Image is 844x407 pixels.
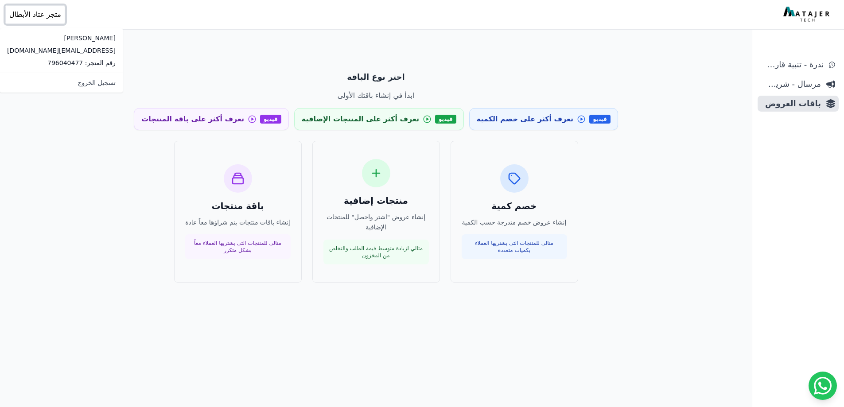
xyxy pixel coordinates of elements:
span: فيديو [589,115,611,124]
span: باقات العروض [761,97,821,110]
a: فيديو تعرف أكثر على باقة المنتجات [134,108,289,130]
p: إنشاء باقات منتجات يتم شراؤها معاً عادة [185,217,291,228]
h3: خصم كمية [462,200,567,212]
p: [EMAIL_ADDRESS][DOMAIN_NAME] [7,46,116,55]
p: مثالي للمنتجات التي يشتريها العملاء معاً بشكل متكرر [191,240,285,254]
p: إنشاء عروض خصم متدرجة حسب الكمية [462,217,567,228]
span: ندرة - تنبية قارب علي النفاذ [761,58,824,71]
p: رقم المتجر: 796040477 [7,58,116,67]
span: فيديو [435,115,456,124]
h3: باقة منتجات [185,200,291,212]
p: اختر نوع الباقة [82,71,670,83]
p: ابدأ في إنشاء باقتك الأولى [82,90,670,101]
span: تعرف أكثر على خصم الكمية [477,114,573,124]
p: إنشاء عروض "اشتر واحصل" للمنتجات الإضافية [323,212,429,233]
h3: منتجات إضافية [323,194,429,207]
span: مرسال - شريط دعاية [761,78,821,90]
span: فيديو [260,115,281,124]
img: MatajerTech Logo [783,7,832,23]
p: مثالي للمنتجات التي يشتريها العملاء بكميات متعددة [467,240,562,254]
span: تعرف أكثر على المنتجات الإضافية [302,114,419,124]
p: [PERSON_NAME] [7,34,116,43]
a: فيديو تعرف أكثر على المنتجات الإضافية [294,108,464,130]
span: تعرف أكثر على باقة المنتجات [141,114,244,124]
p: مثالي لزيادة متوسط قيمة الطلب والتخلص من المخزون [329,245,424,259]
a: فيديو تعرف أكثر على خصم الكمية [469,108,618,130]
button: متجر عتاد الأبطال [5,5,65,24]
span: متجر عتاد الأبطال [9,9,61,20]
